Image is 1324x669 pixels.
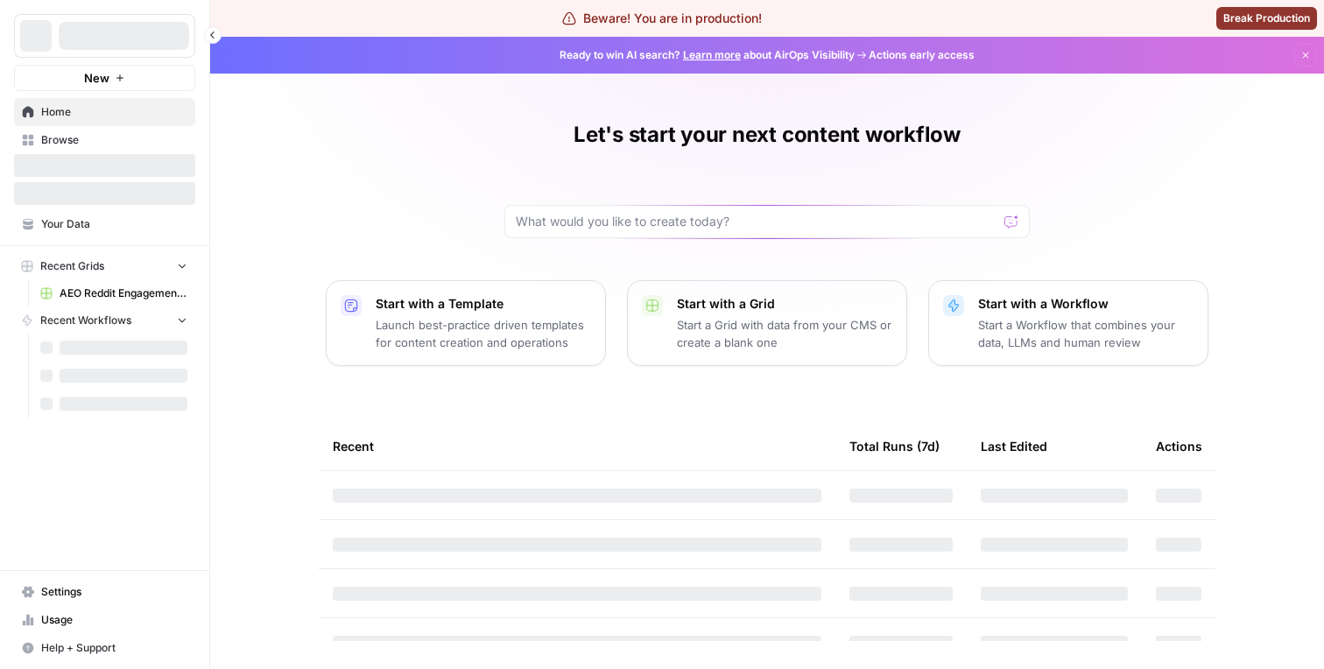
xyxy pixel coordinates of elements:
[333,422,821,470] div: Recent
[14,98,195,126] a: Home
[849,422,940,470] div: Total Runs (7d)
[978,295,1194,313] p: Start with a Workflow
[677,316,892,351] p: Start a Grid with data from your CMS or create a blank one
[683,48,741,61] a: Learn more
[574,121,961,149] h1: Let's start your next content workflow
[14,126,195,154] a: Browse
[1223,11,1310,26] span: Break Production
[14,210,195,238] a: Your Data
[41,132,187,148] span: Browse
[84,69,109,87] span: New
[14,634,195,662] button: Help + Support
[41,216,187,232] span: Your Data
[981,422,1047,470] div: Last Edited
[516,213,997,230] input: What would you like to create today?
[1216,7,1317,30] button: Break Production
[41,612,187,628] span: Usage
[627,280,907,366] button: Start with a GridStart a Grid with data from your CMS or create a blank one
[376,316,591,351] p: Launch best-practice driven templates for content creation and operations
[14,65,195,91] button: New
[32,279,195,307] a: AEO Reddit Engagement (6)
[40,313,131,328] span: Recent Workflows
[14,253,195,279] button: Recent Grids
[978,316,1194,351] p: Start a Workflow that combines your data, LLMs and human review
[14,578,195,606] a: Settings
[869,47,975,63] span: Actions early access
[14,307,195,334] button: Recent Workflows
[60,285,187,301] span: AEO Reddit Engagement (6)
[41,640,187,656] span: Help + Support
[562,10,762,27] div: Beware! You are in production!
[928,280,1208,366] button: Start with a WorkflowStart a Workflow that combines your data, LLMs and human review
[677,295,892,313] p: Start with a Grid
[1156,422,1202,470] div: Actions
[376,295,591,313] p: Start with a Template
[40,258,104,274] span: Recent Grids
[560,47,855,63] span: Ready to win AI search? about AirOps Visibility
[41,104,187,120] span: Home
[326,280,606,366] button: Start with a TemplateLaunch best-practice driven templates for content creation and operations
[14,606,195,634] a: Usage
[41,584,187,600] span: Settings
